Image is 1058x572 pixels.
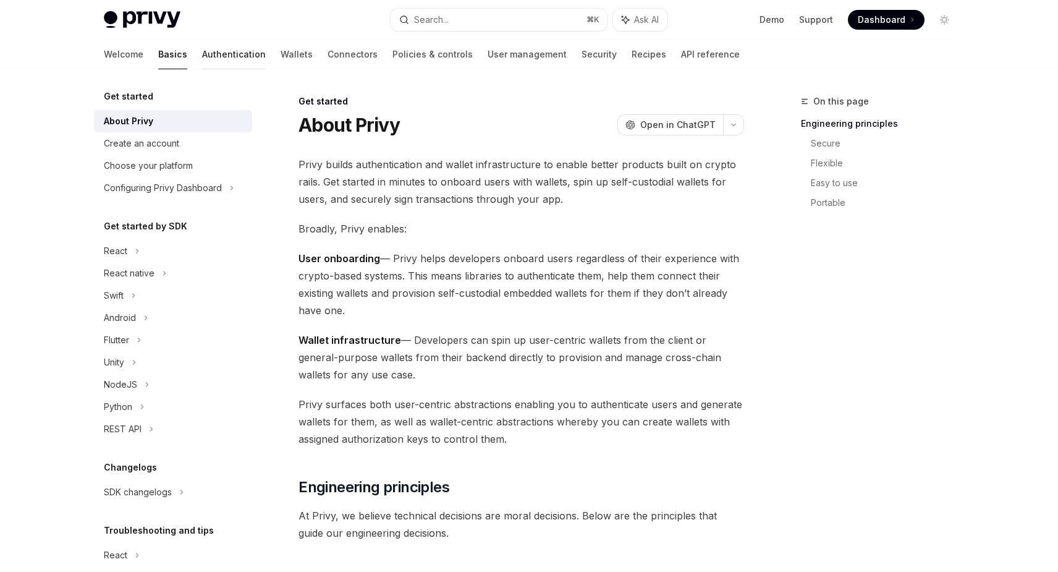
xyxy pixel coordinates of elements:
button: Toggle dark mode [934,10,954,30]
a: Easy to use [811,173,964,193]
span: Privy surfaces both user-centric abstractions enabling you to authenticate users and generate wal... [298,396,744,448]
button: Open in ChatGPT [617,114,723,135]
div: Search... [414,12,449,27]
button: Search...⌘K [391,9,607,31]
div: Android [104,310,136,325]
a: Dashboard [848,10,925,30]
div: React [104,548,127,563]
a: Engineering principles [801,114,964,134]
a: Recipes [632,40,666,69]
a: Welcome [104,40,143,69]
div: React [104,244,127,258]
a: Portable [811,193,964,213]
span: Open in ChatGPT [640,119,716,131]
div: Swift [104,288,124,303]
a: API reference [681,40,740,69]
h5: Get started [104,89,153,104]
a: Support [799,14,833,26]
a: Basics [158,40,187,69]
img: light logo [104,11,180,28]
a: User management [488,40,567,69]
span: At Privy, we believe technical decisions are moral decisions. Below are the principles that guide... [298,507,744,542]
a: Secure [811,134,964,153]
a: Create an account [94,132,252,155]
a: Security [582,40,617,69]
a: Policies & controls [392,40,473,69]
a: Choose your platform [94,155,252,177]
span: Ask AI [634,14,659,26]
div: Choose your platform [104,158,193,173]
div: React native [104,266,154,281]
h5: Troubleshooting and tips [104,523,214,538]
span: Engineering principles [298,477,449,497]
strong: Wallet infrastructure [298,334,401,346]
a: Demo [760,14,784,26]
div: REST API [104,422,142,437]
div: Python [104,399,132,414]
span: Broadly, Privy enables: [298,220,744,237]
div: Get started [298,95,744,108]
h5: Changelogs [104,460,157,475]
div: Flutter [104,333,129,348]
h5: Get started by SDK [104,219,187,234]
div: About Privy [104,114,153,129]
a: Authentication [202,40,266,69]
strong: User onboarding [298,252,380,265]
span: — Privy helps developers onboard users regardless of their experience with crypto-based systems. ... [298,250,744,319]
div: Create an account [104,136,179,151]
div: NodeJS [104,377,137,392]
span: Privy builds authentication and wallet infrastructure to enable better products built on crypto r... [298,156,744,208]
span: ⌘ K [586,15,599,25]
button: Ask AI [613,9,667,31]
div: SDK changelogs [104,485,172,500]
a: Flexible [811,153,964,173]
span: — Developers can spin up user-centric wallets from the client or general-purpose wallets from the... [298,331,744,383]
a: Connectors [328,40,378,69]
div: Configuring Privy Dashboard [104,181,222,195]
span: Dashboard [858,14,905,26]
div: Unity [104,355,124,370]
a: Wallets [281,40,313,69]
span: On this page [813,94,869,109]
h1: About Privy [298,114,400,136]
a: About Privy [94,110,252,132]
